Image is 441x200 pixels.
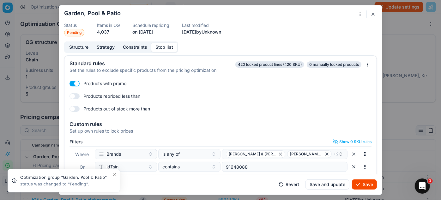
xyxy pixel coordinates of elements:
span: on [DATE] [132,29,153,34]
span: 4,037 [97,29,109,34]
h2: Garden, Pool & Patio [64,10,121,16]
button: [PERSON_NAME] & [PERSON_NAME][PERSON_NAME]-O-Chef+2 [222,149,347,159]
label: Products out of stock more than [83,106,150,112]
label: Filters [69,140,83,144]
span: Pending [64,29,84,36]
label: Products repriced less than [83,93,140,99]
span: [PERSON_NAME]-O-Chef [290,152,323,157]
button: Strategy [93,43,119,52]
button: Revert [275,179,303,190]
button: Save [352,179,377,190]
p: [DATE] by Unknown [182,29,221,35]
dt: Last modified [182,23,221,28]
button: Cancel [64,179,87,190]
span: + 2 [334,152,338,157]
span: is any of [162,151,180,157]
span: 420 locked product lines (420 SKU) [235,61,304,68]
dt: Schedule repricing [132,23,169,28]
button: Stop list [151,43,177,52]
span: 1 [428,178,433,184]
span: Or [80,164,85,170]
dt: Items in OG [97,23,120,28]
iframe: Intercom live chat [415,178,430,194]
div: Set the rules to exclude specific products from the pricing optimization [69,67,234,73]
span: Where [76,152,89,157]
span: 0 manually locked products [307,61,361,68]
div: Custom rules [69,122,372,127]
span: idTsin [106,164,118,170]
button: Structure [65,43,93,52]
dt: Status [64,23,84,28]
div: Set up own rules to lock prices [69,128,372,134]
button: Constraints [119,43,151,52]
label: Products with promo [83,80,126,87]
div: Standard rules [69,61,234,66]
span: [PERSON_NAME] & [PERSON_NAME] [229,152,277,157]
span: contains [162,164,180,170]
button: Save and update [305,179,349,190]
span: Brands [106,151,121,157]
button: Show 0 SKU rules [333,139,372,144]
